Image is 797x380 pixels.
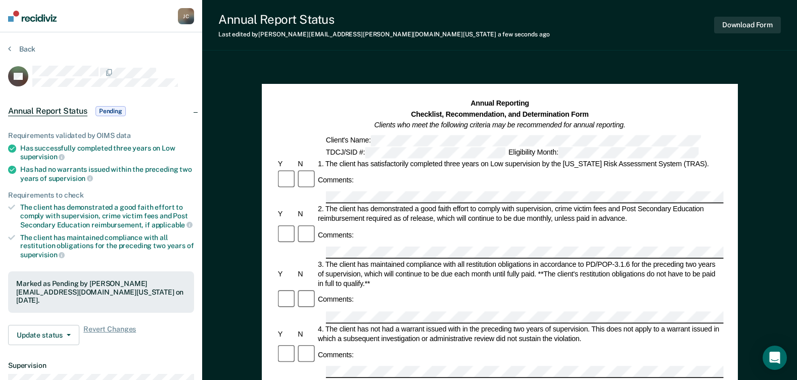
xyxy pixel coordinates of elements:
div: Client's Name: [324,135,702,146]
span: supervision [20,251,65,259]
div: N [296,269,316,278]
span: Pending [96,106,126,116]
div: Has successfully completed three years on Low [20,144,194,161]
div: Requirements to check [8,191,194,200]
span: a few seconds ago [498,31,550,38]
strong: Annual Reporting [471,99,529,107]
div: 4. The client has not had a warrant issued with in the preceding two years of supervision. This d... [316,324,724,343]
div: Eligibility Month: [507,147,700,158]
div: N [296,329,316,339]
img: Recidiviz [8,11,57,22]
div: Requirements validated by OIMS data [8,131,194,140]
div: J C [178,8,194,24]
div: Marked as Pending by [PERSON_NAME][EMAIL_ADDRESS][DOMAIN_NAME][US_STATE] on [DATE]. [16,279,186,305]
span: supervision [20,153,65,161]
div: Last edited by [PERSON_NAME][EMAIL_ADDRESS][PERSON_NAME][DOMAIN_NAME][US_STATE] [218,31,550,38]
div: The client has maintained compliance with all restitution obligations for the preceding two years of [20,233,194,259]
dt: Supervision [8,361,194,370]
button: Update status [8,325,79,345]
div: Y [276,159,296,168]
button: Download Form [714,17,781,33]
em: Clients who meet the following criteria may be recommended for annual reporting. [374,121,625,129]
div: The client has demonstrated a good faith effort to comply with supervision, crime victim fees and... [20,203,194,229]
div: Annual Report Status [218,12,550,27]
div: Y [276,329,296,339]
div: Comments: [316,295,355,305]
div: 3. The client has maintained compliance with all restitution obligations in accordance to PD/POP-... [316,259,724,288]
strong: Checklist, Recommendation, and Determination Form [411,110,589,118]
div: Comments: [316,175,355,185]
div: N [296,209,316,219]
div: N [296,159,316,168]
button: Back [8,44,35,54]
button: JC [178,8,194,24]
span: Revert Changes [83,325,136,345]
div: Y [276,269,296,278]
div: 1. The client has satisfactorily completed three years on Low supervision by the [US_STATE] Risk ... [316,159,724,168]
div: Comments: [316,230,355,240]
span: Annual Report Status [8,106,87,116]
div: Y [276,209,296,219]
div: 2. The client has demonstrated a good faith effort to comply with supervision, crime victim fees ... [316,204,724,223]
div: Open Intercom Messenger [763,346,787,370]
div: Has had no warrants issued within the preceding two years of [20,165,194,182]
div: Comments: [316,350,355,360]
div: TDCJ/SID #: [324,147,506,158]
span: supervision [49,174,93,182]
span: applicable [152,221,193,229]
